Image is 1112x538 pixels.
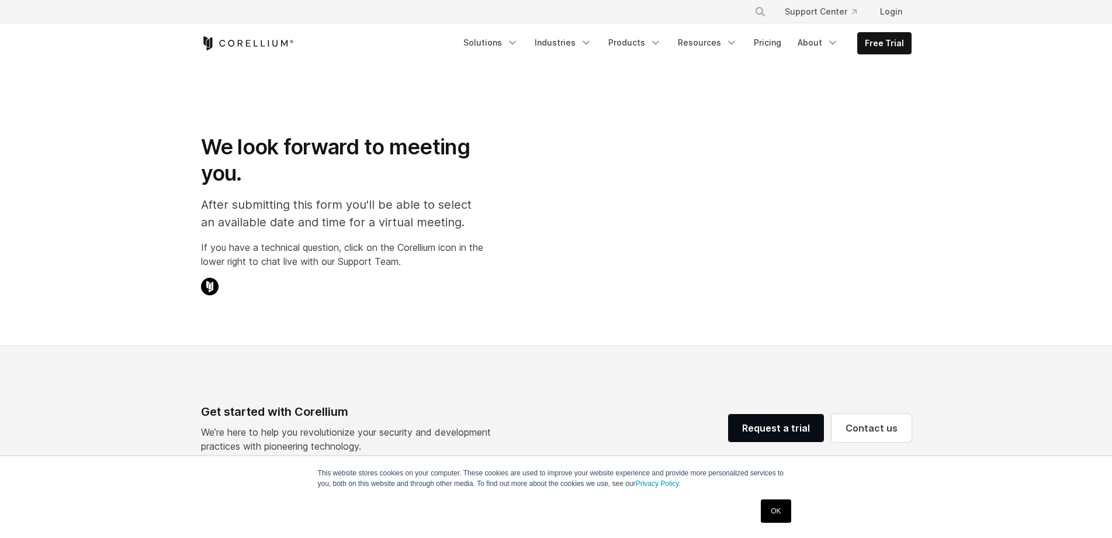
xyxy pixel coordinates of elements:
div: Get started with Corellium [201,403,500,420]
p: We’re here to help you revolutionize your security and development practices with pioneering tech... [201,425,500,453]
a: OK [761,499,791,523]
a: Resources [671,32,744,53]
a: Support Center [775,1,866,22]
p: After submitting this form you'll be able to select an available date and time for a virtual meet... [201,196,483,231]
a: About [791,32,846,53]
button: Search [750,1,771,22]
a: Products [601,32,668,53]
a: Request a trial [728,414,824,442]
div: Navigation Menu [740,1,912,22]
img: Corellium Chat Icon [201,278,219,295]
p: If you have a technical question, click on the Corellium icon in the lower right to chat live wit... [201,240,483,268]
a: Free Trial [858,33,911,54]
a: Industries [528,32,599,53]
div: Navigation Menu [456,32,912,54]
h1: We look forward to meeting you. [201,134,483,187]
a: Pricing [747,32,788,53]
a: Contact us [832,414,912,442]
a: Login [871,1,912,22]
a: Corellium Home [201,36,294,50]
p: This website stores cookies on your computer. These cookies are used to improve your website expe... [318,468,795,489]
a: Solutions [456,32,525,53]
a: Privacy Policy. [636,480,681,488]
